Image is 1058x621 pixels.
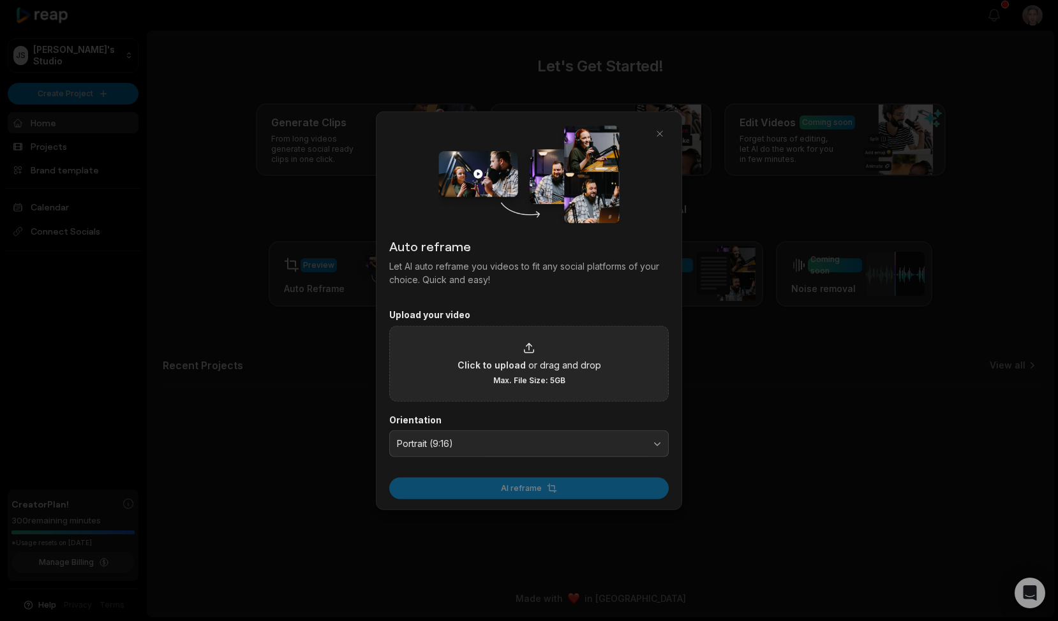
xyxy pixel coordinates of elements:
p: Let AI auto reframe you videos to fit any social platforms of your choice. Quick and easy! [389,259,669,286]
label: Orientation [389,414,669,425]
span: or drag and drop [528,358,601,371]
label: Upload your video [389,309,669,321]
span: Max. File Size: 5GB [493,375,565,385]
span: Portrait (9:16) [397,438,643,449]
h2: Auto reframe [389,237,669,256]
img: auto_reframe_dialog.png [438,125,619,224]
button: Portrait (9:16) [389,430,669,457]
span: Click to upload [458,358,526,371]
